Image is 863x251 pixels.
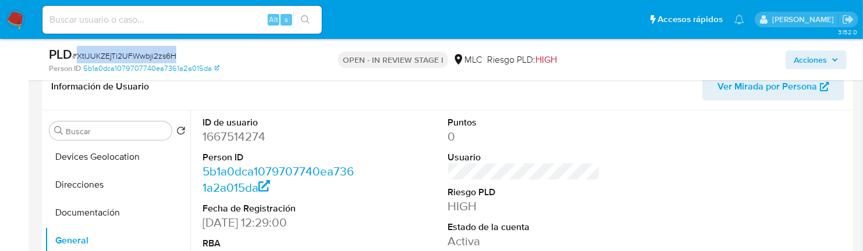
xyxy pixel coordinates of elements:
[83,63,219,74] a: 5b1a0dca1079707740ea7361a2a015da
[702,73,844,101] button: Ver Mirada por Persona
[203,151,354,164] dt: Person ID
[338,52,448,68] p: OPEN - IN REVIEW STAGE I
[734,15,744,24] a: Notificaciones
[487,53,557,66] span: Riesgo PLD:
[448,151,600,164] dt: Usuario
[269,14,278,25] span: Alt
[293,12,317,28] button: search-icon
[448,186,600,199] dt: Riesgo PLD
[42,12,322,27] input: Buscar usuario o caso...
[203,202,354,215] dt: Fecha de Registración
[54,126,63,135] button: Buscar
[45,171,190,199] button: Direcciones
[49,45,72,63] b: PLD
[51,81,149,92] h1: Información de Usuario
[203,163,354,196] a: 5b1a0dca1079707740ea7361a2a015da
[176,126,186,139] button: Volver al orden por defecto
[66,126,167,137] input: Buscar
[203,116,354,129] dt: ID de usuario
[203,214,354,231] dd: [DATE] 12:29:00
[535,53,557,66] span: HIGH
[842,13,854,26] a: Salir
[203,128,354,145] dd: 1667514274
[45,143,190,171] button: Devices Geolocation
[453,53,482,66] div: MLC
[772,14,838,25] p: pablo.ruidiaz@mercadolibre.com
[448,116,600,129] dt: Puntos
[794,51,827,69] span: Acciones
[718,73,817,101] span: Ver Mirada por Persona
[45,199,190,227] button: Documentación
[838,27,857,37] span: 3.152.0
[448,128,600,145] dd: 0
[448,198,600,214] dd: HIGH
[786,51,847,69] button: Acciones
[448,221,600,234] dt: Estado de la cuenta
[658,13,723,26] span: Accesos rápidos
[285,14,288,25] span: s
[203,237,354,250] dt: RBA
[72,50,176,62] span: # XtIJUKZEjTi2UFWwbji2zs6H
[448,233,600,249] dd: Activa
[49,63,81,74] b: Person ID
